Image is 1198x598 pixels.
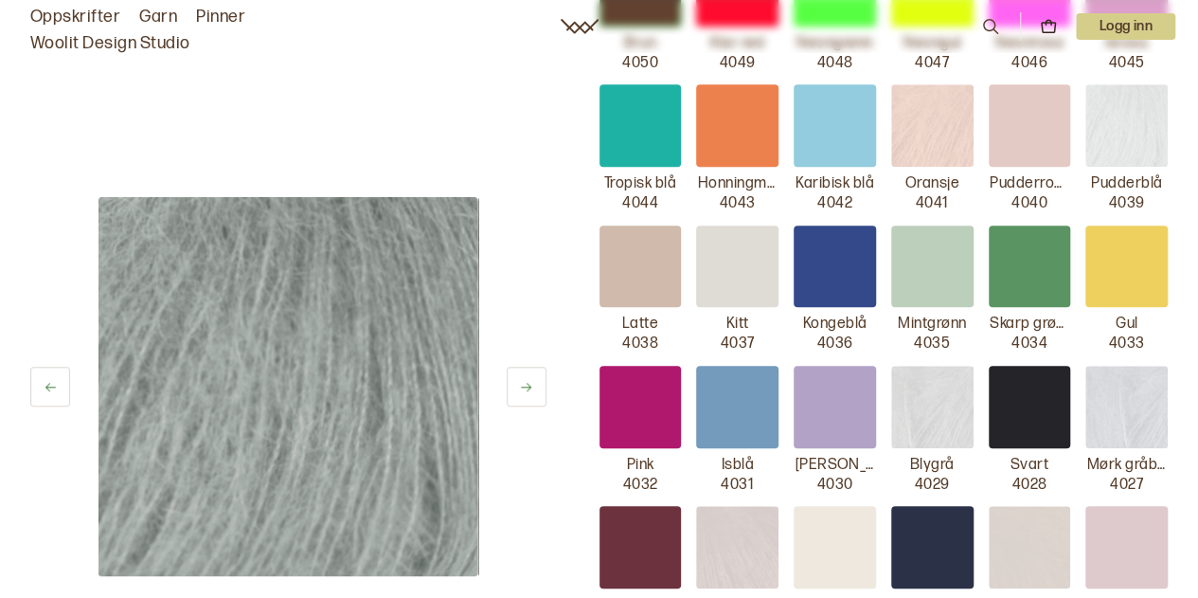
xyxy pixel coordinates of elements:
[816,54,852,74] p: 4048
[1010,456,1048,476] p: Svart
[1076,13,1175,40] p: Logg inn
[720,194,756,214] p: 4043
[898,315,966,335] p: Mintgrønn
[914,335,950,354] p: 4035
[30,30,190,57] a: Woolit Design Studio
[1109,335,1145,354] p: 4033
[1011,476,1046,496] p: 4028
[98,197,477,576] img: Bilde av garn
[721,456,753,476] p: Isblå
[30,4,120,30] a: Oppskrifter
[726,315,749,335] p: Kitt
[990,174,1069,194] p: Pudderrosa
[891,84,974,167] img: Oransje
[622,315,658,335] p: Latte
[915,476,950,496] p: 4029
[802,315,867,335] p: Kongeblå
[1085,84,1168,167] img: Pudderblå
[904,174,958,194] p: Oransje
[720,54,756,74] p: 4049
[1110,476,1143,496] p: 4027
[1116,315,1137,335] p: Gul
[139,4,177,30] a: Garn
[696,506,778,589] img: Sjokolade
[910,456,955,476] p: Blygrå
[477,197,856,576] img: Bilde av garn
[698,174,778,194] p: Honningmelon
[1087,456,1167,476] p: Mørk gråblå
[626,456,653,476] p: Pink
[1109,194,1145,214] p: 4039
[604,174,676,194] p: Tropisk blå
[816,335,852,354] p: 4036
[622,54,658,74] p: 4050
[622,194,658,214] p: 4044
[915,54,949,74] p: 4047
[622,476,657,496] p: 4032
[817,194,852,214] p: 4042
[622,335,658,354] p: 4038
[990,315,1069,335] p: Skarp grønn
[1085,366,1168,448] img: Mørk gråblå
[721,335,755,354] p: 4037
[1011,194,1047,214] p: 4040
[721,476,754,496] p: 4031
[1011,335,1047,354] p: 4034
[795,456,874,476] p: [PERSON_NAME]
[1109,54,1145,74] p: 4045
[796,174,874,194] p: Karibisk blå
[561,19,599,34] a: Woolit
[891,366,974,448] img: Blygrå
[1091,174,1162,194] p: Pudderblå
[816,476,852,496] p: 4030
[196,4,245,30] a: Pinner
[989,506,1071,589] img: Varmbrun
[1076,13,1175,40] button: User dropdown
[916,194,949,214] p: 4041
[1011,54,1047,74] p: 4046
